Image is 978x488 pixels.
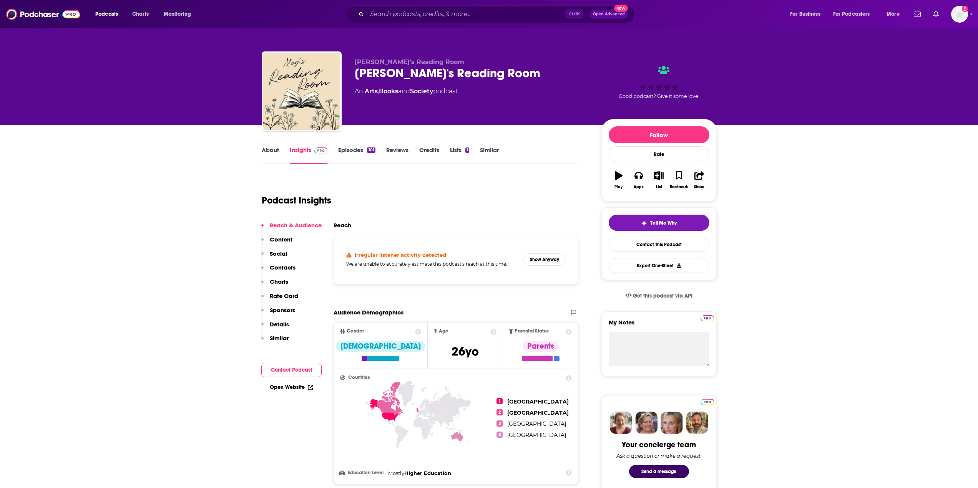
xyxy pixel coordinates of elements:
[314,147,328,154] img: Podchaser Pro
[270,222,322,229] p: Reach & Audience
[261,306,295,321] button: Sponsors
[6,7,80,22] img: Podchaser - Follow, Share and Rate Podcasts
[930,8,942,21] a: Show notifications dropdown
[785,8,830,20] button: open menu
[614,5,628,12] span: New
[270,292,298,299] p: Rate Card
[609,215,709,231] button: tell me why sparkleTell Me Why
[911,8,924,21] a: Show notifications dropdown
[951,6,968,23] span: Logged in as gabrielle.gantz
[419,146,439,164] a: Credits
[336,341,425,352] div: [DEMOGRAPHIC_DATA]
[656,185,662,189] div: List
[790,9,820,20] span: For Business
[132,9,149,20] span: Charts
[290,146,328,164] a: InsightsPodchaser Pro
[689,166,709,194] button: Share
[261,321,289,335] button: Details
[261,278,288,292] button: Charts
[962,6,968,12] svg: Add a profile image
[270,306,295,314] p: Sponsors
[701,399,714,405] img: Podchaser Pro
[609,126,709,143] button: Follow
[833,9,870,20] span: For Podcasters
[649,166,669,194] button: List
[881,8,909,20] button: open menu
[386,146,408,164] a: Reviews
[261,264,296,278] button: Contacts
[270,334,289,342] p: Similar
[450,146,469,164] a: Lists1
[261,236,292,250] button: Content
[353,5,642,23] div: Search podcasts, credits, & more...
[263,53,340,130] img: Meg's Reading Room
[164,9,191,20] span: Monitoring
[270,264,296,271] p: Contacts
[496,420,503,427] span: 3
[347,329,364,334] span: Gender
[601,58,717,106] div: Good podcast? Give it some love!
[670,185,688,189] div: Bookmark
[158,8,201,20] button: open menu
[629,465,689,478] button: Send a message
[629,166,649,194] button: Apps
[367,8,565,20] input: Search podcasts, credits, & more...
[828,8,881,20] button: open menu
[95,9,118,20] span: Podcasts
[507,432,566,438] span: [GEOGRAPHIC_DATA]
[887,9,900,20] span: More
[90,8,128,20] button: open menu
[635,412,658,434] img: Barbara Profile
[669,166,689,194] button: Bookmark
[465,147,469,153] div: 1
[507,398,569,405] span: [GEOGRAPHIC_DATA]
[619,93,699,99] span: Good podcast? Give it some love!
[589,10,628,19] button: Open AdvancedNew
[496,398,503,404] span: 1
[355,87,458,96] div: An podcast
[365,88,378,95] a: Arts
[593,12,625,16] span: Open Advanced
[609,166,629,194] button: Play
[388,470,404,476] span: Mostly
[261,363,322,377] button: Contact Podcast
[951,6,968,23] img: User Profile
[523,341,559,352] div: Parents
[338,146,375,164] a: Episodes101
[261,222,322,236] button: Reach & Audience
[650,220,677,226] span: Tell Me Why
[614,185,623,189] div: Play
[619,286,699,305] a: Get this podcast via API
[701,315,714,321] img: Podchaser Pro
[610,412,632,434] img: Sydney Profile
[262,146,279,164] a: About
[270,384,313,390] a: Open Website
[496,409,503,415] span: 2
[686,412,708,434] img: Jon Profile
[127,8,153,20] a: Charts
[565,9,583,19] span: Ctrl K
[270,321,289,328] p: Details
[334,222,351,229] h2: Reach
[661,412,683,434] img: Jules Profile
[348,375,370,380] span: Countries
[261,250,287,264] button: Social
[609,258,709,273] button: Export One-Sheet
[515,329,549,334] span: Parental Status
[480,146,499,164] a: Similar
[951,6,968,23] button: Show profile menu
[609,319,709,332] label: My Notes
[404,470,451,476] span: Higher Education
[507,409,569,416] span: [GEOGRAPHIC_DATA]
[633,293,692,299] span: Get this podcast via API
[641,220,647,226] img: tell me why sparkle
[410,88,433,95] a: Society
[609,237,709,252] a: Contact This Podcast
[634,185,644,189] div: Apps
[270,278,288,285] p: Charts
[609,146,709,162] div: Rate
[340,470,385,475] h3: Education Level
[452,344,479,359] span: 26 yo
